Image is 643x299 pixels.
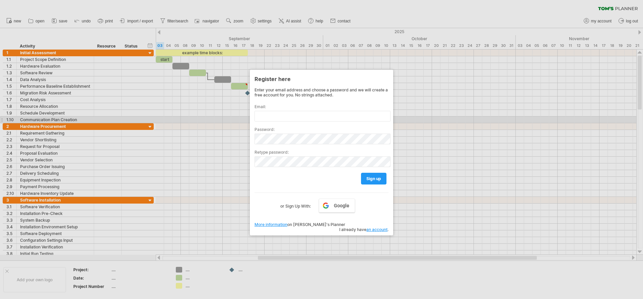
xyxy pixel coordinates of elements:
[361,173,386,184] a: sign up
[334,203,349,208] span: Google
[339,227,388,232] span: I already have .
[255,73,388,85] div: Register here
[255,104,388,109] label: Email:
[280,199,311,210] label: or Sign Up With:
[255,87,388,97] div: Enter your email address and choose a password and we will create a free account for you. No stri...
[255,222,287,227] a: More information
[366,227,387,232] a: an account
[319,199,355,213] a: Google
[366,176,381,181] span: sign up
[255,127,388,132] label: Password:
[255,150,388,155] label: Retype password:
[255,222,345,227] span: on [PERSON_NAME]'s Planner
